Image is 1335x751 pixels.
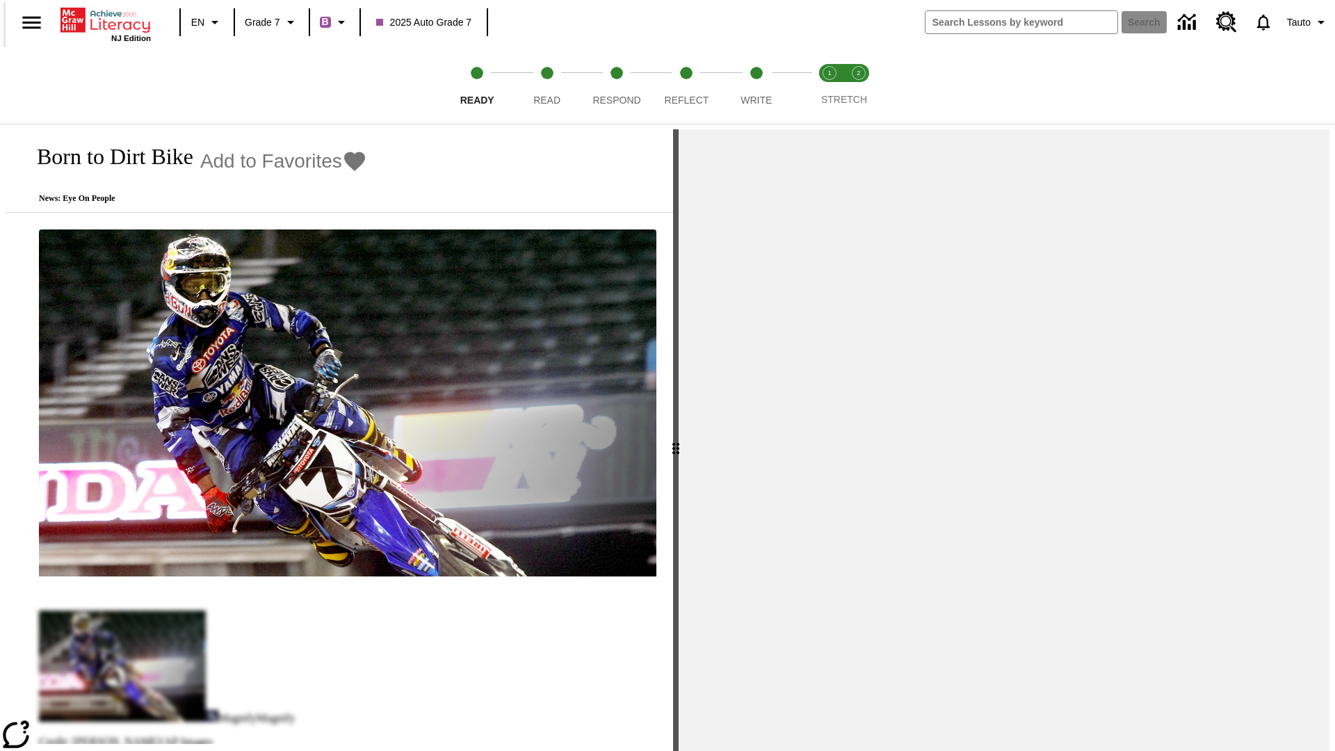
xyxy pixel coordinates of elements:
[191,15,204,30] span: EN
[437,47,517,124] button: Ready step 1 of 5
[839,47,879,124] button: Stretch Respond step 2 of 2
[506,47,587,124] button: Read step 2 of 5
[533,95,560,106] span: Read
[646,47,727,124] button: Reflect step 4 of 5
[200,149,367,173] button: Add to Favorites - Born to Dirt Bike
[1245,4,1281,40] a: Notifications
[665,95,709,106] span: Reflect
[460,95,494,106] span: Ready
[576,47,657,124] button: Respond step 3 of 5
[1287,15,1311,30] span: Tauto
[809,47,850,124] button: Stretch Read step 1 of 2
[11,2,52,43] button: Open side menu
[827,70,831,76] text: 1
[679,129,1329,751] div: activity
[1170,3,1208,42] a: Data Center
[60,5,151,42] div: Home
[673,129,679,751] div: Press Enter or Spacebar and then press right and left arrow keys to move the slider
[185,10,229,35] button: Language: EN, Select a language
[39,229,656,577] img: Motocross racer James Stewart flies through the air on his dirt bike.
[22,193,367,204] p: News: Eye On People
[1281,10,1335,35] button: Profile/Settings
[376,15,472,30] span: 2025 Auto Grade 7
[322,13,329,31] span: B
[925,11,1117,33] input: search field
[245,15,280,30] span: Grade 7
[6,129,673,744] div: reading
[200,150,342,172] span: Add to Favorites
[314,10,355,35] button: Boost Class color is purple. Change class color
[239,10,305,35] button: Grade: Grade 7, Select a grade
[716,47,797,124] button: Write step 5 of 5
[741,95,772,106] span: Write
[22,144,193,170] h1: Born to Dirt Bike
[592,95,640,106] span: Respond
[857,70,860,76] text: 2
[821,94,867,105] span: STRETCH
[111,34,151,42] span: NJ Edition
[1208,3,1245,41] a: Resource Center, Will open in new tab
